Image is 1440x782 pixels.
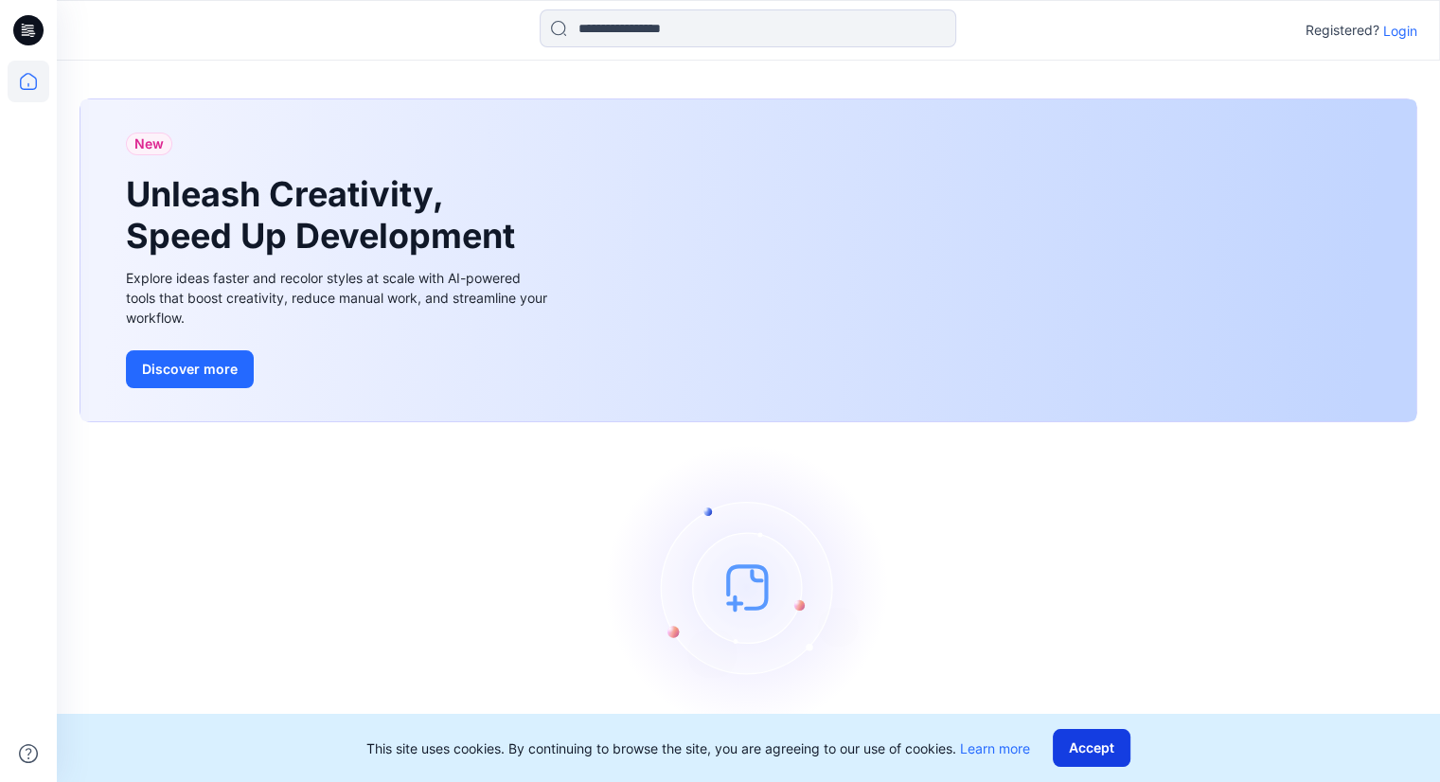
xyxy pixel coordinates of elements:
span: New [134,133,164,155]
a: Learn more [960,740,1030,756]
p: Registered? [1306,19,1379,42]
p: Login [1383,21,1417,41]
h1: Unleash Creativity, Speed Up Development [126,174,524,256]
button: Accept [1053,729,1130,767]
img: empty-state-image.svg [607,445,891,729]
a: Discover more [126,350,552,388]
p: This site uses cookies. By continuing to browse the site, you are agreeing to our use of cookies. [366,738,1030,758]
div: Explore ideas faster and recolor styles at scale with AI-powered tools that boost creativity, red... [126,268,552,328]
button: Discover more [126,350,254,388]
